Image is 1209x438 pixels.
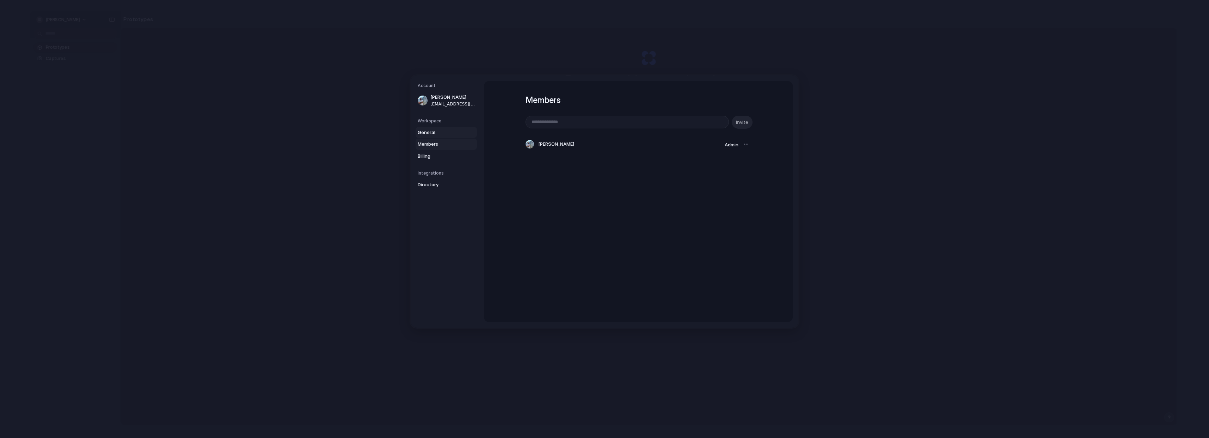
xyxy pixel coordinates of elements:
[430,101,475,107] span: [EMAIL_ADDRESS][DOMAIN_NAME]
[538,141,574,148] span: [PERSON_NAME]
[725,142,738,147] span: Admin
[418,129,463,136] span: General
[416,127,477,138] a: General
[526,94,751,107] h1: Members
[416,92,477,109] a: [PERSON_NAME][EMAIL_ADDRESS][DOMAIN_NAME]
[418,181,463,188] span: Directory
[418,152,463,159] span: Billing
[430,94,475,101] span: [PERSON_NAME]
[416,179,477,190] a: Directory
[416,150,477,162] a: Billing
[418,170,477,176] h5: Integrations
[416,139,477,150] a: Members
[418,141,463,148] span: Members
[418,117,477,124] h5: Workspace
[418,83,477,89] h5: Account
